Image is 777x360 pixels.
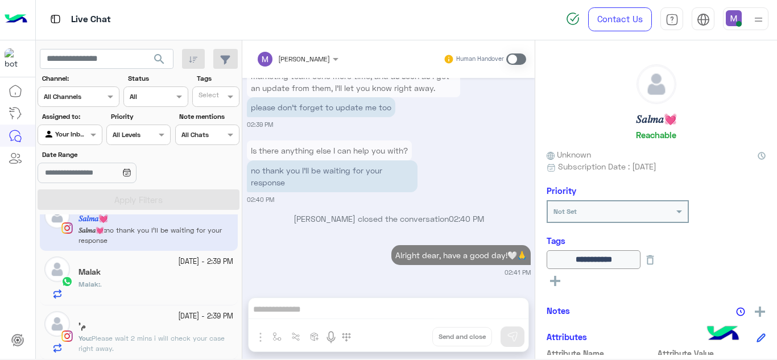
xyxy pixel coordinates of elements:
p: 11/10/2025, 2:39 PM [247,97,395,117]
small: 02:40 PM [247,195,274,204]
b: : [78,334,92,342]
p: 11/10/2025, 2:40 PM [247,160,418,192]
label: Status [128,73,187,84]
img: Logo [5,7,27,31]
button: Apply Filters [38,189,239,210]
span: 02:40 PM [449,214,484,224]
img: tab [697,13,710,26]
a: tab [660,7,683,31]
label: Tags [197,73,238,84]
p: [PERSON_NAME] closed the conversation [247,213,531,225]
span: Unknown [547,148,591,160]
span: Attribute Value [658,347,766,359]
img: defaultAdmin.png [637,65,676,104]
img: userImage [726,10,742,26]
div: Select [197,90,219,103]
img: tab [48,12,63,26]
img: profile [751,13,766,27]
small: [DATE] - 2:39 PM [178,256,233,267]
span: search [152,52,166,66]
label: Assigned to: [42,111,101,122]
small: 02:39 PM [247,120,273,129]
h6: Priority [547,185,576,196]
img: add [755,307,765,317]
small: 02:41 PM [505,268,531,277]
img: notes [736,307,745,316]
img: 317874714732967 [5,48,25,69]
span: Malak [78,280,98,288]
h6: Reachable [636,130,676,140]
p: Live Chat [71,12,111,27]
small: Human Handover [456,55,504,64]
p: 11/10/2025, 2:41 PM [391,245,531,265]
label: Priority [111,111,170,122]
span: Please wait 2 mins i will check your case right away. [78,334,225,353]
img: defaultAdmin.png [44,311,70,337]
h6: Tags [547,235,766,246]
h6: Notes [547,305,570,316]
img: WhatsApp [61,276,73,287]
h5: 𝑆𝑎𝑙𝑚𝑎💓 [636,113,677,126]
span: . [100,280,102,288]
small: [DATE] - 2:39 PM [178,311,233,322]
img: tab [666,13,679,26]
h5: Malak [78,267,101,277]
h6: Attributes [547,332,587,342]
button: Send and close [432,327,492,346]
b: : [78,280,100,288]
b: Not Set [553,207,577,216]
label: Channel: [42,73,118,84]
label: Date Range [42,150,170,160]
img: defaultAdmin.png [44,256,70,282]
label: Note mentions [179,111,238,122]
img: hulul-logo.png [703,315,743,354]
h5: م' [78,321,86,331]
span: Subscription Date : [DATE] [558,160,656,172]
img: spinner [566,12,580,26]
span: You [78,334,90,342]
span: Attribute Name [547,347,655,359]
p: 11/10/2025, 2:40 PM [247,140,412,160]
a: Contact Us [588,7,652,31]
span: [PERSON_NAME] [278,55,330,63]
button: search [146,49,173,73]
img: Instagram [61,330,73,342]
